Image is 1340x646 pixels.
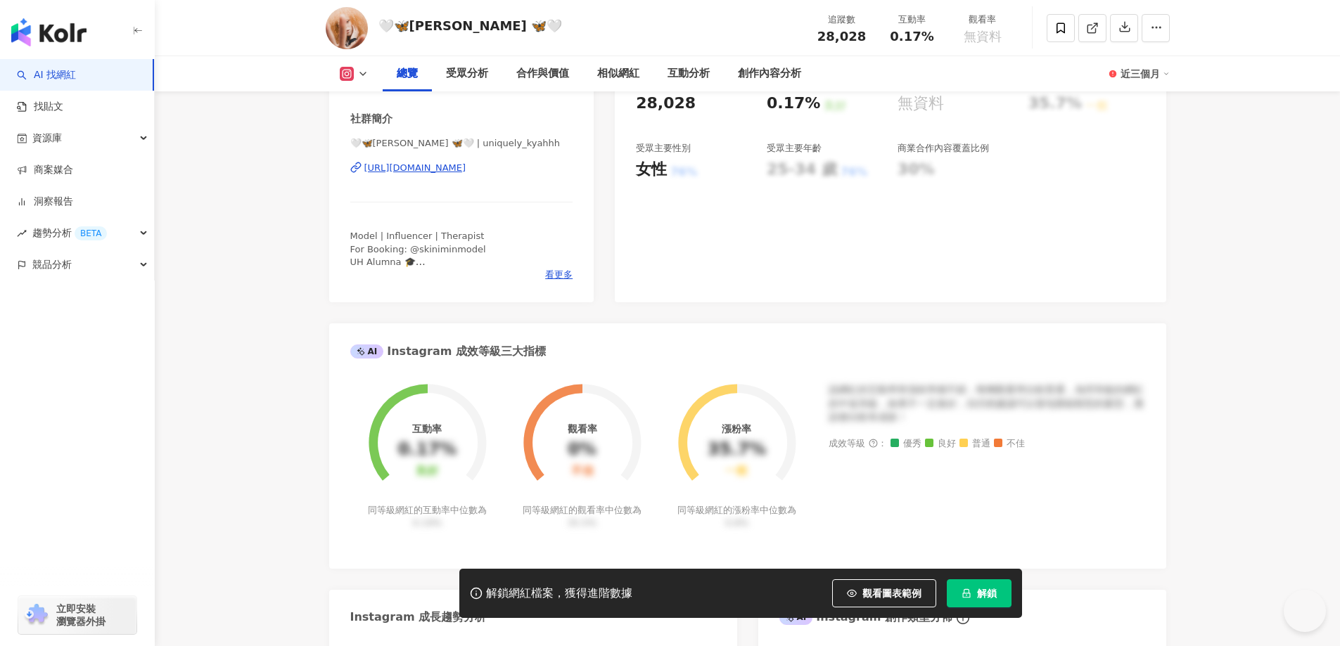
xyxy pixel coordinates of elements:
div: 商業合作內容覆蓋比例 [898,142,989,155]
div: AI [350,344,384,358]
span: 0.17% [890,30,933,44]
span: 不佳 [994,439,1025,449]
div: 0.17% [398,440,457,460]
span: 0.19% [413,517,442,528]
span: rise [17,228,27,238]
div: 互動分析 [668,65,710,82]
div: 創作內容分析 [738,65,801,82]
a: 找貼文 [17,100,63,114]
div: 總覽 [397,65,418,82]
span: lock [962,588,971,598]
div: Instagram 成效等級三大指標 [350,344,546,359]
div: 互動率 [412,423,442,434]
div: 女性 [636,159,667,181]
div: 相似網紅 [597,65,639,82]
img: chrome extension [23,604,50,626]
span: 競品分析 [32,249,72,280]
div: 0% [568,440,596,460]
span: 良好 [925,439,956,449]
span: 無資料 [964,30,1002,44]
div: 35.7% [708,440,766,460]
span: 0.8% [725,517,748,528]
button: 解鎖 [947,579,1012,607]
div: [URL][DOMAIN_NAME] [364,162,466,174]
div: 合作與價值 [516,65,569,82]
div: 無資料 [898,93,944,115]
div: 互動率 [886,13,939,27]
span: 立即安裝 瀏覽器外掛 [56,602,106,628]
div: 觀看率 [956,13,1009,27]
span: 優秀 [891,439,921,449]
span: Model | Influencer | Therapist For Booking: @skiniminmodel UH Alumna 🎓 📍HTX [350,231,486,280]
span: 看更多 [545,269,573,281]
a: 洞察報告 [17,195,73,209]
div: 漲粉率 [722,423,751,434]
div: 成效等級 ： [829,439,1145,449]
button: 觀看圖表範例 [832,579,936,607]
div: 受眾主要性別 [636,142,691,155]
span: 資源庫 [32,122,62,154]
div: 🤍🦋[PERSON_NAME] 🦋🤍 [378,17,563,34]
span: 趨勢分析 [32,217,107,249]
span: 解鎖 [977,588,997,599]
a: [URL][DOMAIN_NAME] [350,162,573,174]
img: logo [11,18,87,46]
div: 近三個月 [1121,63,1170,85]
div: 觀看率 [568,423,597,434]
div: 該網紅的互動率和漲粉率都不錯，唯獨觀看率比較普通，為同等級的網紅的中低等級，效果不一定會好，但仍然建議可以發包開箱類型的案型，應該會比較有成效！ [829,383,1145,425]
div: 0.17% [767,93,820,115]
div: 追蹤數 [815,13,869,27]
a: searchAI 找網紅 [17,68,76,82]
div: 受眾主要年齡 [767,142,822,155]
div: BETA [75,226,107,240]
span: 普通 [959,439,990,449]
img: KOL Avatar [326,7,368,49]
div: 社群簡介 [350,112,393,127]
div: 同等級網紅的互動率中位數為 [366,504,489,529]
div: 一般 [725,465,748,478]
span: 觀看圖表範例 [862,588,921,599]
div: 同等級網紅的觀看率中位數為 [521,504,644,529]
span: 🤍🦋[PERSON_NAME] 🦋🤍 | uniquely_kyahhh [350,137,573,150]
a: 商案媒合 [17,163,73,177]
div: 28,028 [636,93,696,115]
a: chrome extension立即安裝 瀏覽器外掛 [18,596,136,634]
div: 良好 [416,465,438,478]
div: 解鎖網紅檔案，獲得進階數據 [486,586,632,601]
span: 35.5% [568,517,596,528]
span: 28,028 [817,29,866,44]
div: 受眾分析 [446,65,488,82]
div: 不佳 [571,465,594,478]
div: 同等級網紅的漲粉率中位數為 [675,504,798,529]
